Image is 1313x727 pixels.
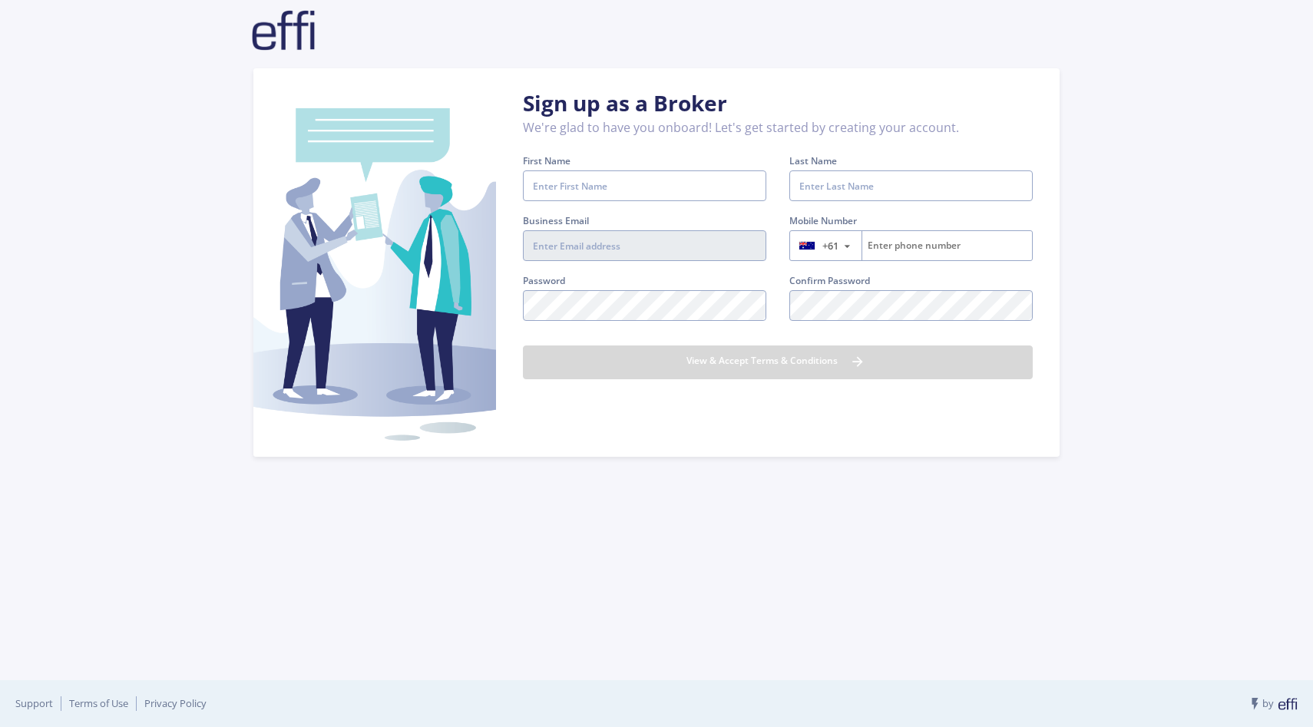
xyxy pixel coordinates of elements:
span: +61 [822,239,838,253]
label: Last Name [789,154,1033,168]
span: by [1248,696,1298,712]
img: default.png [250,9,317,51]
label: Password [523,273,766,288]
span: ▼ [842,242,856,249]
button: View & Accept Terms & Conditions [523,345,1033,379]
label: Business Email [523,213,766,228]
a: Privacy Policy [144,696,207,710]
img: sign-up-img.34b261e.png [253,68,496,457]
input: Enter Last Name [789,170,1033,201]
input: Enter First Name [523,170,766,201]
a: Support [15,696,53,710]
h5: We're glad to have you onboard! Let's get started by creating your account. [523,121,1033,135]
label: Mobile Number [789,213,1033,228]
label: Confirm Password [789,273,1033,288]
h3: Sign up as a Broker [523,91,1033,114]
input: Enter phone number [862,231,1032,260]
input: Enter Email address [523,230,766,261]
a: Terms of Use [69,696,128,710]
label: First Name [523,154,766,168]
